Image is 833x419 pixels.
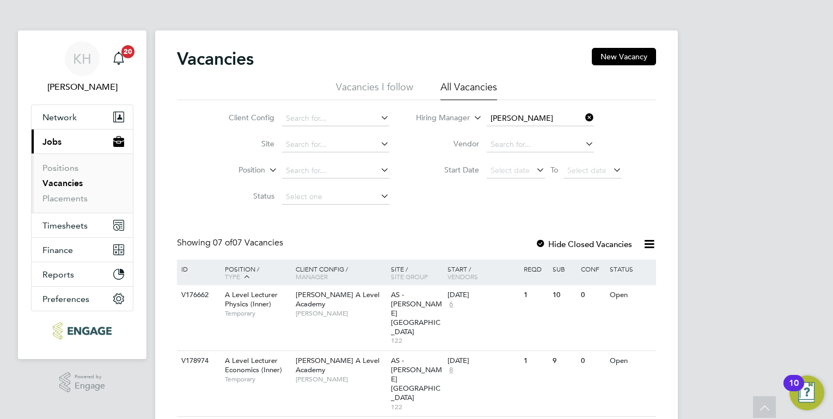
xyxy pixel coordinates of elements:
nav: Main navigation [18,30,146,359]
a: 20 [108,41,130,76]
div: Open [607,351,654,371]
span: [PERSON_NAME] A Level Academy [296,356,379,374]
span: Finance [42,245,73,255]
li: All Vacancies [440,81,497,100]
span: KH [73,52,91,66]
div: Position / [217,260,293,287]
input: Select one [282,189,389,205]
span: [PERSON_NAME] [296,375,385,384]
div: 1 [521,285,549,305]
span: [PERSON_NAME] [296,309,385,318]
span: 8 [448,366,455,375]
span: A Level Lecturer Economics (Inner) [225,356,282,374]
span: 20 [121,45,134,58]
span: 07 of [213,237,232,248]
div: Client Config / [293,260,388,286]
input: Search for... [282,111,389,126]
span: 07 Vacancies [213,237,283,248]
input: Search for... [282,163,389,178]
span: Reports [42,269,74,280]
button: Jobs [32,130,133,153]
a: Positions [42,163,78,173]
div: V178974 [179,351,217,371]
div: Showing [177,237,285,249]
span: Type [225,272,240,281]
div: Start / [445,260,521,286]
button: Reports [32,262,133,286]
span: 122 [391,336,443,345]
span: Manager [296,272,328,281]
div: V176662 [179,285,217,305]
div: Reqd [521,260,549,278]
a: Vacancies [42,178,83,188]
label: Hiring Manager [407,113,470,124]
a: Powered byEngage [59,372,106,393]
span: Engage [75,381,105,391]
button: Network [32,105,133,129]
a: Placements [42,193,88,204]
span: Network [42,112,77,122]
button: Finance [32,238,133,262]
button: New Vacancy [592,48,656,65]
label: Vendor [416,139,479,149]
div: [DATE] [448,356,518,366]
div: 10 [550,285,578,305]
a: KH[PERSON_NAME] [31,41,133,94]
div: Status [607,260,654,278]
span: AS - [PERSON_NAME][GEOGRAPHIC_DATA] [391,290,442,336]
div: 1 [521,351,549,371]
span: Temporary [225,309,290,318]
span: Vendors [448,272,478,281]
span: To [547,163,561,177]
button: Preferences [32,287,133,311]
div: [DATE] [448,291,518,300]
div: Site / [388,260,445,286]
span: A Level Lecturer Physics (Inner) [225,290,278,309]
div: 0 [578,285,607,305]
div: ID [179,260,217,278]
div: Jobs [32,153,133,213]
li: Vacancies I follow [336,81,413,100]
span: AS - [PERSON_NAME][GEOGRAPHIC_DATA] [391,356,442,402]
label: Site [212,139,274,149]
span: Select date [567,165,607,175]
span: Kirsty Hanmore [31,81,133,94]
div: Sub [550,260,578,278]
a: Go to home page [31,322,133,340]
span: Powered by [75,372,105,381]
span: 6 [448,300,455,309]
label: Position [203,165,265,176]
span: Select date [491,165,530,175]
img: ncclondon-logo-retina.png [53,322,111,340]
div: 0 [578,351,607,371]
div: 10 [789,383,799,397]
label: Client Config [212,113,274,122]
div: 9 [550,351,578,371]
label: Status [212,191,274,201]
div: Open [607,285,654,305]
span: Timesheets [42,220,88,231]
span: 122 [391,403,443,411]
input: Search for... [282,137,389,152]
label: Start Date [416,165,479,175]
span: Preferences [42,294,89,304]
span: [PERSON_NAME] A Level Academy [296,290,379,309]
input: Search for... [487,111,594,126]
label: Hide Closed Vacancies [535,239,632,249]
span: Temporary [225,375,290,384]
span: Jobs [42,137,62,147]
h2: Vacancies [177,48,254,70]
button: Open Resource Center, 10 new notifications [789,375,824,410]
span: Site Group [391,272,428,281]
input: Search for... [487,137,594,152]
button: Timesheets [32,213,133,237]
div: Conf [578,260,607,278]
